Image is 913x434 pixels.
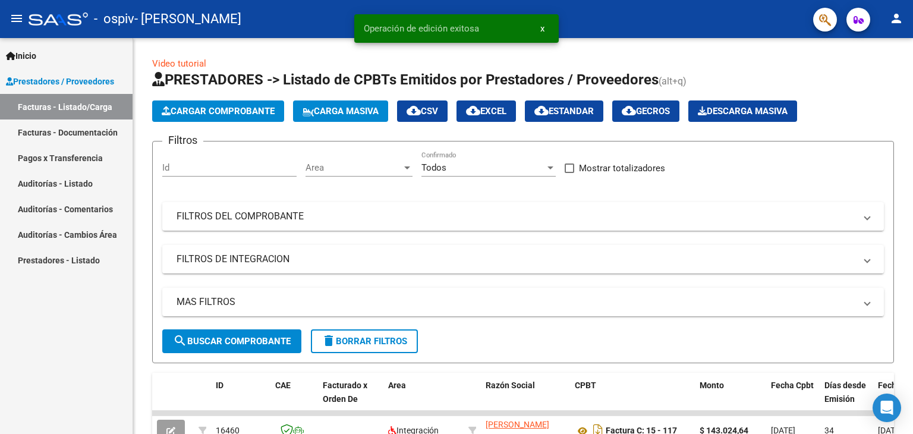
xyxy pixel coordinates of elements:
[698,106,788,117] span: Descarga Masiva
[6,75,114,88] span: Prestadores / Proveedores
[270,373,318,425] datatable-header-cell: CAE
[162,288,884,316] mat-expansion-panel-header: MAS FILTROS
[383,373,464,425] datatable-header-cell: Area
[820,373,873,425] datatable-header-cell: Días desde Emisión
[873,394,901,422] div: Open Intercom Messenger
[700,380,724,390] span: Monto
[688,100,797,122] app-download-masive: Descarga masiva de comprobantes (adjuntos)
[688,100,797,122] button: Descarga Masiva
[275,380,291,390] span: CAE
[322,334,336,348] mat-icon: delete
[486,420,549,429] span: [PERSON_NAME]
[570,373,695,425] datatable-header-cell: CPBT
[397,100,448,122] button: CSV
[407,106,438,117] span: CSV
[216,380,223,390] span: ID
[388,380,406,390] span: Area
[6,49,36,62] span: Inicio
[177,295,855,309] mat-panel-title: MAS FILTROS
[177,253,855,266] mat-panel-title: FILTROS DE INTEGRACION
[173,334,187,348] mat-icon: search
[612,100,679,122] button: Gecros
[531,18,554,39] button: x
[824,380,866,404] span: Días desde Emisión
[481,373,570,425] datatable-header-cell: Razón Social
[659,76,687,87] span: (alt+q)
[134,6,241,32] span: - [PERSON_NAME]
[323,380,367,404] span: Facturado x Orden De
[579,161,665,175] span: Mostrar totalizadores
[766,373,820,425] datatable-header-cell: Fecha Cpbt
[466,106,506,117] span: EXCEL
[771,380,814,390] span: Fecha Cpbt
[152,58,206,69] a: Video tutorial
[311,329,418,353] button: Borrar Filtros
[10,11,24,26] mat-icon: menu
[318,373,383,425] datatable-header-cell: Facturado x Orden De
[889,11,903,26] mat-icon: person
[540,23,544,34] span: x
[162,202,884,231] mat-expansion-panel-header: FILTROS DEL COMPROBANTE
[162,132,203,149] h3: Filtros
[152,71,659,88] span: PRESTADORES -> Listado de CPBTs Emitidos por Prestadores / Proveedores
[306,162,402,173] span: Area
[322,336,407,347] span: Borrar Filtros
[162,329,301,353] button: Buscar Comprobante
[293,100,388,122] button: Carga Masiva
[456,100,516,122] button: EXCEL
[162,106,275,117] span: Cargar Comprobante
[162,245,884,273] mat-expansion-panel-header: FILTROS DE INTEGRACION
[575,380,596,390] span: CPBT
[211,373,270,425] datatable-header-cell: ID
[466,103,480,118] mat-icon: cloud_download
[421,162,446,173] span: Todos
[525,100,603,122] button: Estandar
[407,103,421,118] mat-icon: cloud_download
[878,380,911,404] span: Fecha Recibido
[695,373,766,425] datatable-header-cell: Monto
[173,336,291,347] span: Buscar Comprobante
[364,23,479,34] span: Operación de edición exitosa
[534,103,549,118] mat-icon: cloud_download
[534,106,594,117] span: Estandar
[177,210,855,223] mat-panel-title: FILTROS DEL COMPROBANTE
[152,100,284,122] button: Cargar Comprobante
[486,380,535,390] span: Razón Social
[303,106,379,117] span: Carga Masiva
[622,103,636,118] mat-icon: cloud_download
[94,6,134,32] span: - ospiv
[622,106,670,117] span: Gecros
